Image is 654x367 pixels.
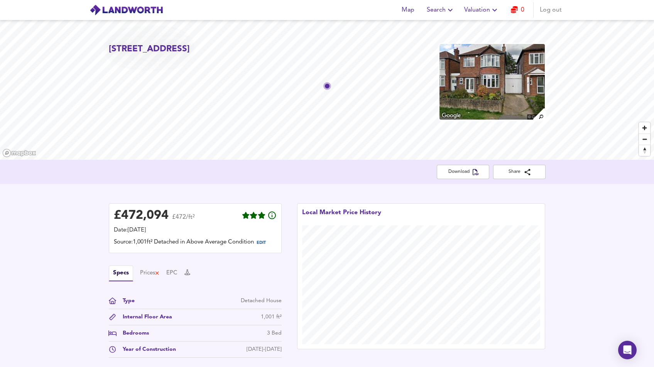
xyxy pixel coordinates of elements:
button: Reset bearing to north [639,145,650,156]
button: EPC [166,269,177,277]
span: Log out [540,5,562,15]
span: Download [443,168,483,176]
div: Source: 1,001ft² Detached in Above Average Condition [114,238,277,248]
img: property [439,43,545,120]
div: Date: [DATE] [114,226,277,235]
h2: [STREET_ADDRESS] [109,43,190,55]
span: Share [499,168,539,176]
span: Map [399,5,417,15]
div: Type [117,297,135,305]
button: Zoom out [639,134,650,145]
span: Valuation [464,5,499,15]
div: 3 Bed [267,329,282,337]
a: 0 [511,5,524,15]
img: search [532,107,546,121]
button: Search [424,2,458,18]
div: Year of Construction [117,345,176,353]
div: 1,001 ft² [261,313,282,321]
img: logo [90,4,163,16]
div: Local Market Price History [302,208,381,225]
button: Valuation [461,2,502,18]
button: Zoom in [639,122,650,134]
button: 0 [505,2,530,18]
button: Specs [109,266,133,281]
div: Bedrooms [117,329,149,337]
div: Detached House [241,297,282,305]
span: EDIT [257,241,266,245]
div: [DATE]-[DATE] [247,345,282,353]
button: Share [493,165,546,179]
span: £472/ft² [172,214,195,225]
div: Open Intercom Messenger [618,341,637,359]
a: Mapbox homepage [2,149,36,157]
button: Prices [140,269,160,277]
button: Download [437,165,489,179]
button: Map [396,2,421,18]
button: Log out [537,2,565,18]
div: £ 472,094 [114,210,169,222]
span: Search [427,5,455,15]
div: Internal Floor Area [117,313,172,321]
